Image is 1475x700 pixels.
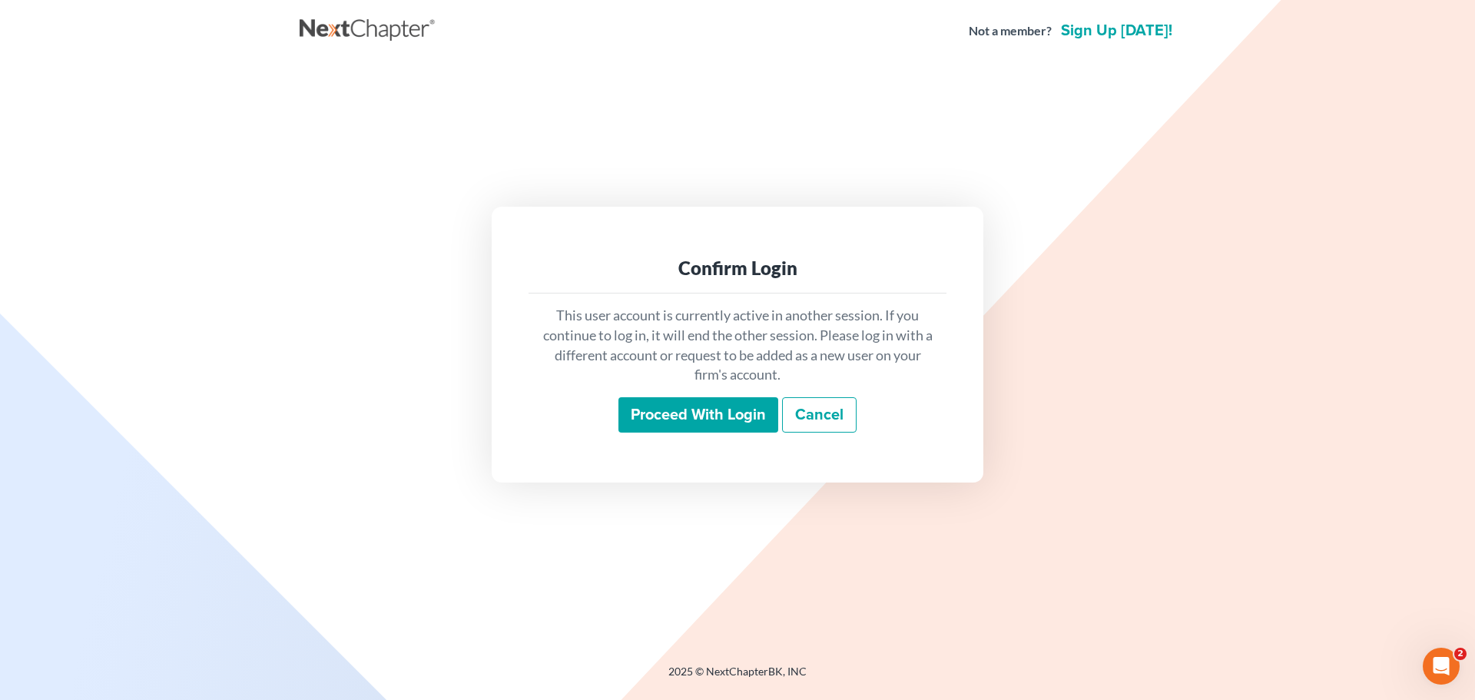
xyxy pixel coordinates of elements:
[969,22,1052,40] strong: Not a member?
[1058,23,1175,38] a: Sign up [DATE]!
[1423,648,1460,685] iframe: Intercom live chat
[541,256,934,280] div: Confirm Login
[618,397,778,433] input: Proceed with login
[782,397,857,433] a: Cancel
[541,306,934,385] p: This user account is currently active in another session. If you continue to log in, it will end ...
[300,664,1175,692] div: 2025 © NextChapterBK, INC
[1454,648,1467,660] span: 2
